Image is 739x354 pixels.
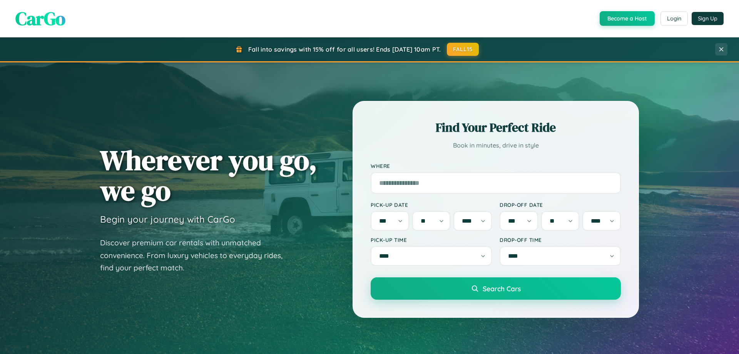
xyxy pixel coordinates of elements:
span: Search Cars [483,284,521,293]
label: Drop-off Date [500,201,621,208]
span: Fall into savings with 15% off for all users! Ends [DATE] 10am PT. [248,45,441,53]
h2: Find Your Perfect Ride [371,119,621,136]
button: Search Cars [371,277,621,300]
span: CarGo [15,6,65,31]
p: Book in minutes, drive in style [371,140,621,151]
label: Pick-up Date [371,201,492,208]
h1: Wherever you go, we go [100,145,317,206]
label: Drop-off Time [500,237,621,243]
h3: Begin your journey with CarGo [100,213,235,225]
button: Login [660,12,688,25]
button: FALL15 [447,43,479,56]
label: Pick-up Time [371,237,492,243]
button: Sign Up [692,12,724,25]
p: Discover premium car rentals with unmatched convenience. From luxury vehicles to everyday rides, ... [100,237,293,274]
button: Become a Host [600,11,655,26]
label: Where [371,163,621,169]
